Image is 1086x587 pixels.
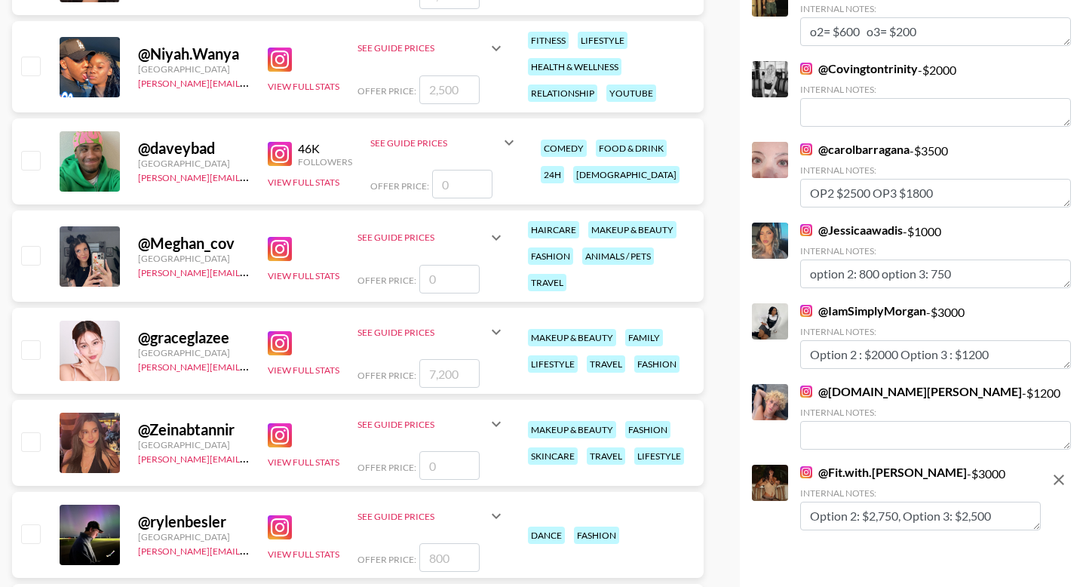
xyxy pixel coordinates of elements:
[528,85,597,102] div: relationship
[578,32,627,49] div: lifestyle
[357,554,416,565] span: Offer Price:
[357,370,416,381] span: Offer Price:
[528,247,573,265] div: fashion
[625,329,663,346] div: family
[138,542,361,557] a: [PERSON_NAME][EMAIL_ADDRESS][DOMAIN_NAME]
[800,487,1041,499] div: Internal Notes:
[370,137,500,149] div: See Guide Prices
[800,61,918,76] a: @Covingtontrinity
[800,223,903,238] a: @Jessicaawadis
[800,142,1071,207] div: - $ 3500
[587,447,625,465] div: travel
[596,140,667,157] div: food & drink
[138,450,361,465] a: [PERSON_NAME][EMAIL_ADDRESS][DOMAIN_NAME]
[528,32,569,49] div: fitness
[268,48,292,72] img: Instagram
[138,139,250,158] div: @ daveybad
[357,232,487,243] div: See Guide Prices
[800,84,1071,95] div: Internal Notes:
[268,177,339,188] button: View Full Stats
[268,142,292,166] img: Instagram
[357,275,416,286] span: Offer Price:
[1044,465,1074,495] button: remove
[541,140,587,157] div: comedy
[528,527,565,544] div: dance
[419,451,480,480] input: 0
[800,179,1071,207] textarea: OP2 $2500 OP3 $1800
[800,164,1071,176] div: Internal Notes:
[357,85,416,97] span: Offer Price:
[574,527,619,544] div: fashion
[800,384,1022,399] a: @[DOMAIN_NAME][PERSON_NAME]
[800,3,1071,14] div: Internal Notes:
[528,447,578,465] div: skincare
[138,63,250,75] div: [GEOGRAPHIC_DATA]
[634,355,680,373] div: fashion
[419,359,480,388] input: 7,200
[528,274,566,291] div: travel
[138,531,250,542] div: [GEOGRAPHIC_DATA]
[634,447,684,465] div: lifestyle
[138,234,250,253] div: @ Meghan_cov
[800,303,926,318] a: @IamSimplyMorgan
[528,421,616,438] div: makeup & beauty
[432,170,492,198] input: 0
[800,245,1071,257] div: Internal Notes:
[138,358,361,373] a: [PERSON_NAME][EMAIL_ADDRESS][DOMAIN_NAME]
[357,30,505,66] div: See Guide Prices
[268,423,292,447] img: Instagram
[268,331,292,355] img: Instagram
[298,156,352,167] div: Followers
[541,166,564,183] div: 24h
[138,264,361,278] a: [PERSON_NAME][EMAIL_ADDRESS][DOMAIN_NAME]
[800,386,812,398] img: Instagram
[138,347,250,358] div: [GEOGRAPHIC_DATA]
[800,340,1071,369] textarea: Option 2 : $2000 Option 3 : $1200
[138,328,250,347] div: @ graceglazee
[268,515,292,539] img: Instagram
[419,75,480,104] input: 2,500
[587,355,625,373] div: travel
[582,247,654,265] div: animals / pets
[357,462,416,473] span: Offer Price:
[298,141,352,156] div: 46K
[138,75,361,89] a: [PERSON_NAME][EMAIL_ADDRESS][DOMAIN_NAME]
[138,439,250,450] div: [GEOGRAPHIC_DATA]
[268,270,339,281] button: View Full Stats
[800,326,1071,337] div: Internal Notes:
[800,502,1041,530] textarea: Option 2: $2,750, Option 3: $2,500
[357,327,487,338] div: See Guide Prices
[268,81,339,92] button: View Full Stats
[419,543,480,572] input: 800
[138,45,250,63] div: @ Niyah.Wanya
[800,223,1071,288] div: - $ 1000
[800,303,1071,369] div: - $ 3000
[528,221,579,238] div: haircare
[800,384,1071,450] div: - $ 1200
[138,158,250,169] div: [GEOGRAPHIC_DATA]
[800,305,812,317] img: Instagram
[357,511,487,522] div: See Guide Prices
[138,253,250,264] div: [GEOGRAPHIC_DATA]
[268,549,339,560] button: View Full Stats
[268,237,292,261] img: Instagram
[528,58,621,75] div: health & wellness
[370,124,518,161] div: See Guide Prices
[357,419,487,430] div: See Guide Prices
[800,466,812,478] img: Instagram
[800,224,812,236] img: Instagram
[800,143,812,155] img: Instagram
[528,329,616,346] div: makeup & beauty
[419,265,480,293] input: 0
[800,17,1071,46] textarea: o2= $600 o3= $200
[268,456,339,468] button: View Full Stats
[357,498,505,534] div: See Guide Prices
[528,355,578,373] div: lifestyle
[800,465,1041,530] div: - $ 3000
[268,364,339,376] button: View Full Stats
[370,180,429,192] span: Offer Price:
[138,512,250,531] div: @ rylenbesler
[357,314,505,350] div: See Guide Prices
[357,42,487,54] div: See Guide Prices
[573,166,680,183] div: [DEMOGRAPHIC_DATA]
